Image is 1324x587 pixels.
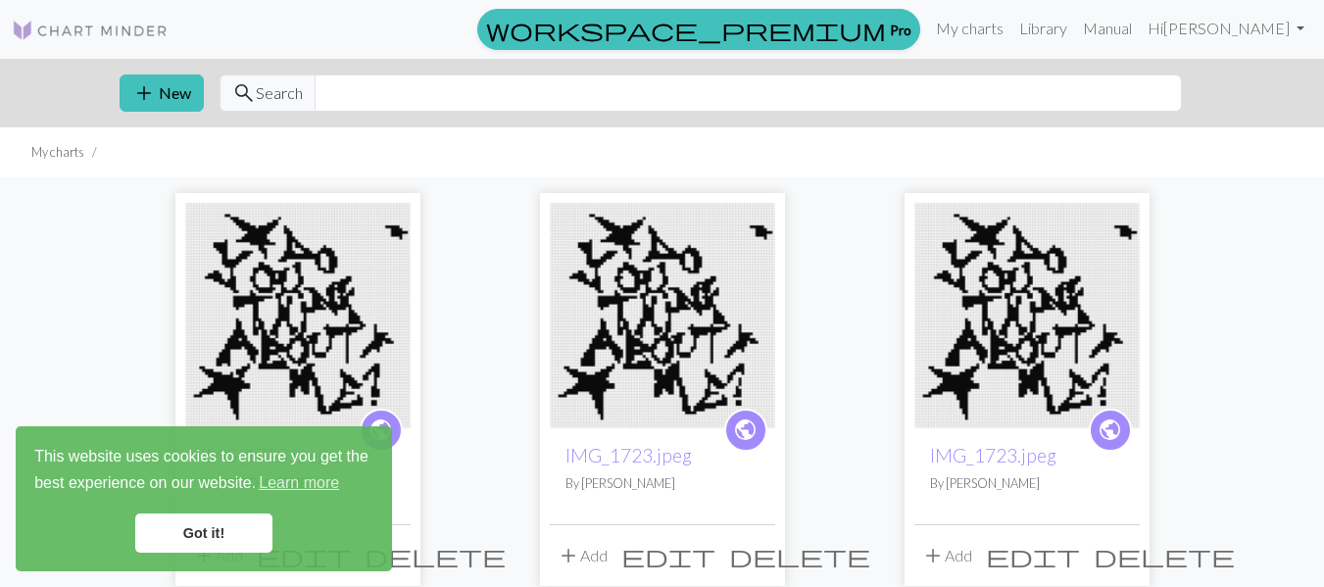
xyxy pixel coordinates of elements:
p: By [PERSON_NAME] [565,474,760,493]
button: New [120,74,204,112]
i: Edit [621,544,715,567]
span: public [733,415,758,445]
a: Hi[PERSON_NAME] [1140,9,1312,48]
a: IMG_1723.jpeg [185,304,411,322]
p: By [PERSON_NAME] [930,474,1124,493]
button: Edit [979,537,1087,574]
a: My charts [928,9,1011,48]
span: add [557,542,580,569]
span: add [921,542,945,569]
a: IMG_1723.jpeg [914,304,1140,322]
i: public [368,411,393,450]
i: Edit [986,544,1080,567]
span: delete [729,542,870,569]
a: dismiss cookie message [135,514,272,553]
i: public [1098,411,1122,450]
button: Delete [1087,537,1242,574]
span: delete [365,542,506,569]
img: IMG_1723.jpeg [185,203,411,428]
div: cookieconsent [16,426,392,571]
a: public [724,409,767,452]
span: public [1098,415,1122,445]
button: Edit [614,537,722,574]
span: delete [1094,542,1235,569]
button: Add [550,537,614,574]
span: edit [986,542,1080,569]
a: Pro [477,9,920,50]
span: add [132,79,156,107]
img: IMG_1723.jpeg [550,203,775,428]
a: public [1089,409,1132,452]
span: search [232,79,256,107]
a: Library [1011,9,1075,48]
button: Delete [358,537,513,574]
span: edit [621,542,715,569]
a: IMG_1723.jpeg [550,304,775,322]
a: IMG_1723.jpeg [565,444,692,466]
span: Search [256,81,303,105]
span: public [368,415,393,445]
img: IMG_1723.jpeg [914,203,1140,428]
span: This website uses cookies to ensure you get the best experience on our website. [34,445,373,498]
a: public [360,409,403,452]
button: Add [914,537,979,574]
a: Manual [1075,9,1140,48]
a: learn more about cookies [256,468,342,498]
li: My charts [31,143,84,162]
img: Logo [12,19,169,42]
a: IMG_1723.jpeg [930,444,1056,466]
span: workspace_premium [486,16,886,43]
i: public [733,411,758,450]
button: Delete [722,537,877,574]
